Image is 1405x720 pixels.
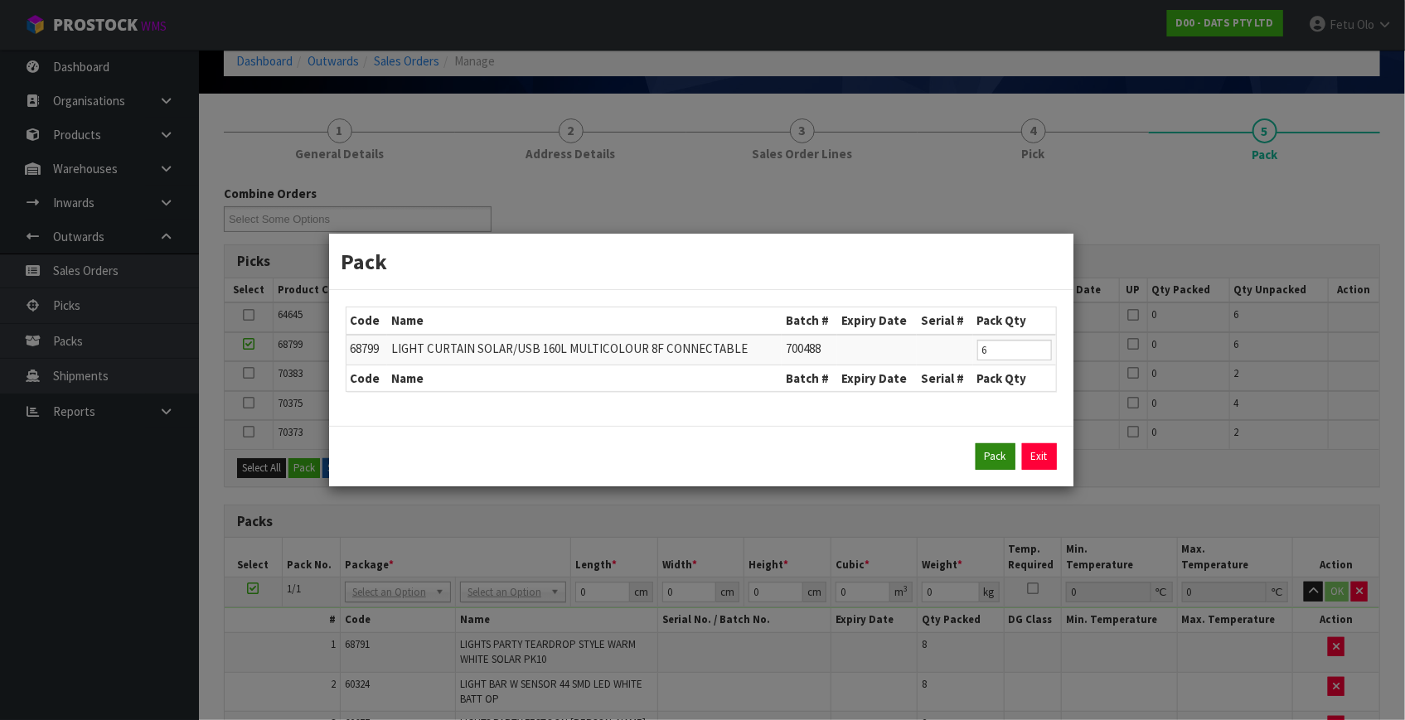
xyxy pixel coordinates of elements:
[387,307,782,334] th: Name
[391,341,748,356] span: LIGHT CURTAIN SOLAR/USB 160L MULTICOLOUR 8F CONNECTABLE
[1022,443,1057,470] a: Exit
[782,365,837,391] th: Batch #
[782,307,837,334] th: Batch #
[346,365,388,391] th: Code
[387,365,782,391] th: Name
[973,307,1056,334] th: Pack Qty
[786,341,821,356] span: 700488
[342,246,1061,277] h3: Pack
[917,307,972,334] th: Serial #
[346,307,388,334] th: Code
[837,307,917,334] th: Expiry Date
[917,365,972,391] th: Serial #
[837,365,917,391] th: Expiry Date
[973,365,1056,391] th: Pack Qty
[976,443,1015,470] button: Pack
[351,341,380,356] span: 68799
